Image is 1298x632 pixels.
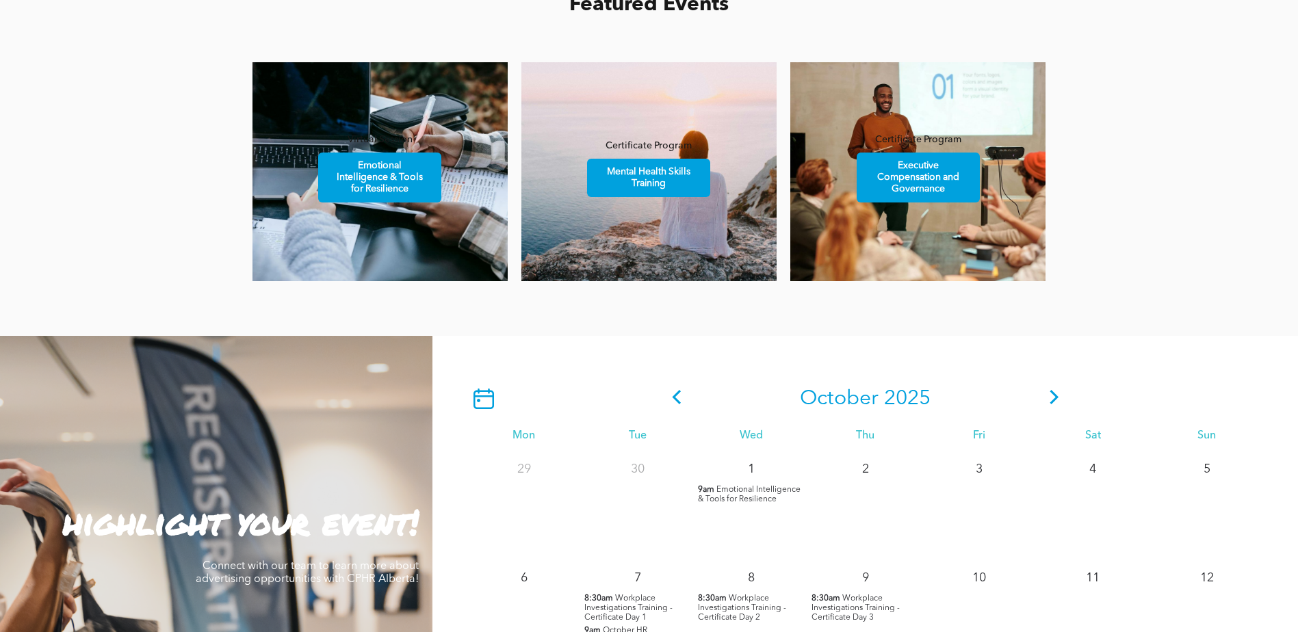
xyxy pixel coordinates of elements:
strong: highlight your event! [63,497,419,546]
div: Fri [922,430,1036,443]
span: 2025 [884,389,931,409]
span: Workplace Investigations Training - Certificate Day 3 [812,594,900,622]
p: 3 [967,457,991,482]
span: 8:30am [812,594,840,603]
p: 8 [739,566,764,590]
span: October [800,389,879,409]
p: 7 [625,566,650,590]
div: Sun [1150,430,1264,443]
div: Sat [1036,430,1150,443]
p: 10 [967,566,991,590]
p: 5 [1195,457,1219,482]
a: Mental Health Skills Training [587,159,710,197]
div: Tue [581,430,695,443]
a: Emotional Intelligence & Tools for Resilience [318,153,441,202]
p: 6 [512,566,536,590]
span: Emotional Intelligence & Tools for Resilience [698,486,801,503]
p: 9 [853,566,878,590]
a: Executive Compensation and Governance [857,153,980,202]
p: 30 [625,457,650,482]
span: Workplace Investigations Training - Certificate Day 2 [698,594,786,622]
p: 2 [853,457,878,482]
span: 8:30am [584,594,613,603]
div: Wed [695,430,808,443]
span: Emotional Intelligence & Tools for Resilience [320,153,439,202]
p: 12 [1195,566,1219,590]
div: Mon [467,430,580,443]
span: 8:30am [698,594,727,603]
p: 4 [1080,457,1105,482]
p: 29 [512,457,536,482]
span: Mental Health Skills Training [589,159,708,196]
span: 9am [698,485,714,495]
span: Workplace Investigations Training - Certificate Day 1 [584,594,673,622]
div: Thu [808,430,922,443]
p: 1 [739,457,764,482]
p: 11 [1080,566,1105,590]
span: Executive Compensation and Governance [859,153,978,202]
span: Connect with our team to learn more about advertising opportunities with CPHR Alberta! [196,561,419,585]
